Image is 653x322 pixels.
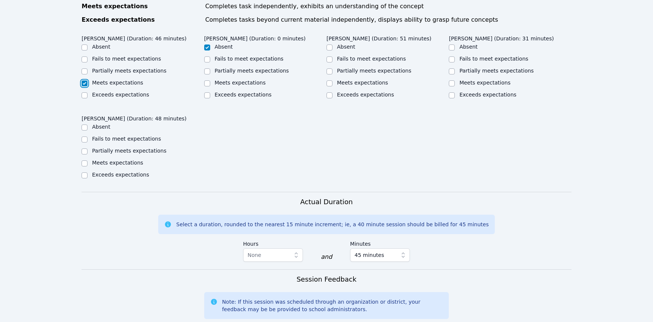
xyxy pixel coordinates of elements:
[92,68,166,74] label: Partially meets expectations
[215,92,272,98] label: Exceeds expectations
[243,237,303,248] label: Hours
[205,15,571,24] div: Completes tasks beyond current material independently, displays ability to grasp future concepts
[176,221,488,228] div: Select a duration, rounded to the nearest 15 minute increment; ie, a 40 minute session should be ...
[337,80,388,86] label: Meets expectations
[350,248,410,262] button: 45 minutes
[449,32,554,43] legend: [PERSON_NAME] (Duration: 31 minutes)
[248,252,261,258] span: None
[205,2,571,11] div: Completes task independently, exhibits an understanding of the concept
[459,80,511,86] label: Meets expectations
[92,56,161,62] label: Fails to meet expectations
[459,44,478,50] label: Absent
[337,56,406,62] label: Fails to meet expectations
[215,80,266,86] label: Meets expectations
[92,148,166,154] label: Partially meets expectations
[459,92,516,98] label: Exceeds expectations
[321,252,332,261] div: and
[92,80,143,86] label: Meets expectations
[92,124,110,130] label: Absent
[92,160,143,166] label: Meets expectations
[459,56,528,62] label: Fails to meet expectations
[92,136,161,142] label: Fails to meet expectations
[337,68,411,74] label: Partially meets expectations
[82,2,200,11] div: Meets expectations
[459,68,534,74] label: Partially meets expectations
[92,92,149,98] label: Exceeds expectations
[92,172,149,178] label: Exceeds expectations
[82,32,187,43] legend: [PERSON_NAME] (Duration: 46 minutes)
[215,56,283,62] label: Fails to meet expectations
[92,44,110,50] label: Absent
[222,298,443,313] div: Note: If this session was scheduled through an organization or district, your feedback may be be ...
[300,197,353,207] h3: Actual Duration
[337,92,394,98] label: Exceeds expectations
[215,44,233,50] label: Absent
[355,251,384,260] span: 45 minutes
[215,68,289,74] label: Partially meets expectations
[82,15,200,24] div: Exceeds expectations
[337,44,355,50] label: Absent
[350,237,410,248] label: Minutes
[326,32,432,43] legend: [PERSON_NAME] (Duration: 51 minutes)
[297,274,356,285] h3: Session Feedback
[243,248,303,262] button: None
[204,32,306,43] legend: [PERSON_NAME] (Duration: 0 minutes)
[82,112,187,123] legend: [PERSON_NAME] (Duration: 48 minutes)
